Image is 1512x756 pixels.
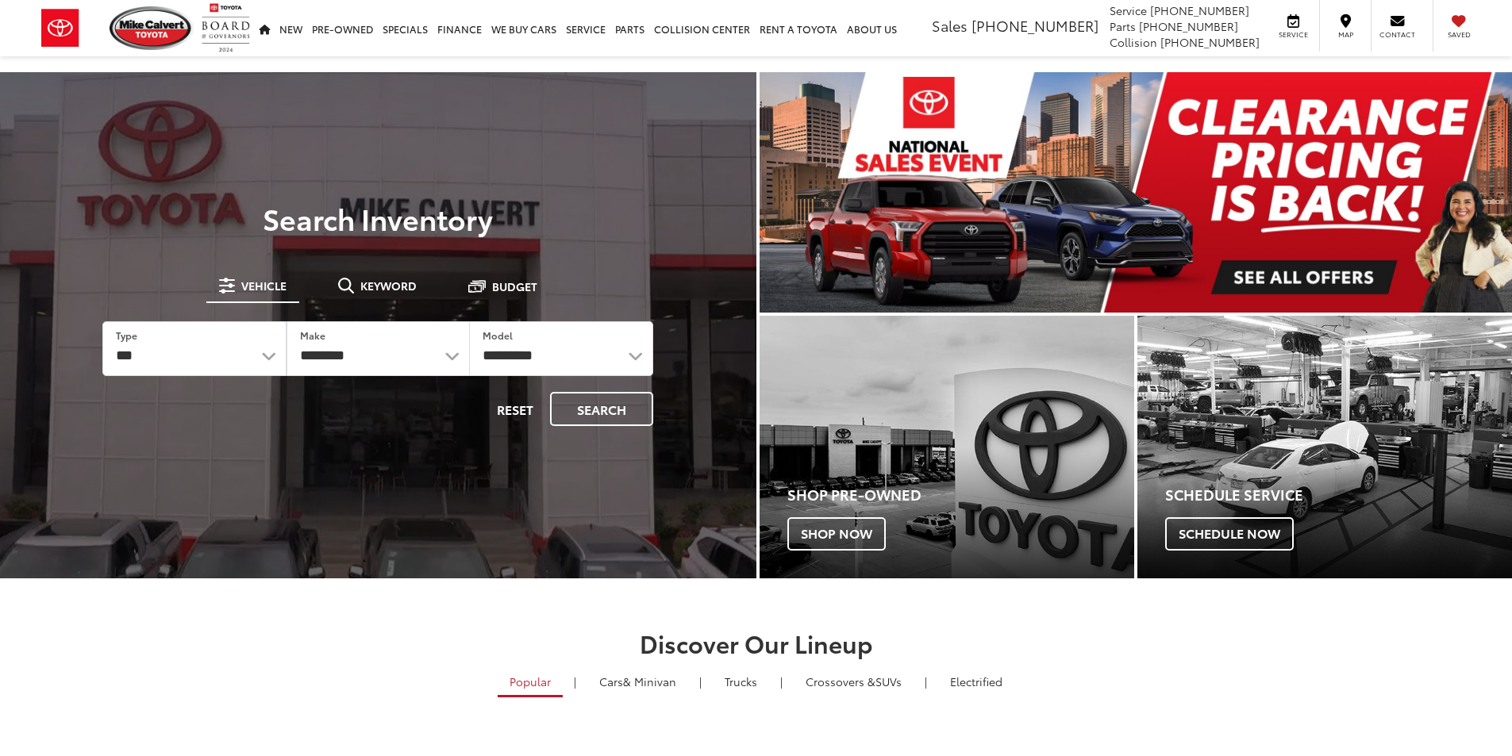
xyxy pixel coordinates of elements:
[1139,18,1238,34] span: [PHONE_NUMBER]
[300,328,325,342] label: Make
[1165,487,1512,503] h4: Schedule Service
[760,316,1134,578] div: Toyota
[550,392,653,426] button: Search
[713,668,769,695] a: Trucks
[197,630,1316,656] h2: Discover Our Lineup
[787,517,886,551] span: Shop Now
[1441,29,1476,40] span: Saved
[483,328,513,342] label: Model
[806,673,875,689] span: Crossovers &
[938,668,1014,695] a: Electrified
[921,673,931,689] li: |
[794,668,914,695] a: SUVs
[1379,29,1415,40] span: Contact
[1110,18,1136,34] span: Parts
[932,15,968,36] span: Sales
[241,280,287,291] span: Vehicle
[498,668,563,697] a: Popular
[1150,2,1249,18] span: [PHONE_NUMBER]
[67,202,690,234] h3: Search Inventory
[1165,517,1294,551] span: Schedule Now
[116,328,137,342] label: Type
[1137,316,1512,578] a: Schedule Service Schedule Now
[483,392,547,426] button: Reset
[1137,316,1512,578] div: Toyota
[1328,29,1363,40] span: Map
[787,487,1134,503] h4: Shop Pre-Owned
[971,15,1098,36] span: [PHONE_NUMBER]
[570,673,580,689] li: |
[695,673,706,689] li: |
[1160,34,1260,50] span: [PHONE_NUMBER]
[776,673,787,689] li: |
[760,316,1134,578] a: Shop Pre-Owned Shop Now
[587,668,688,695] a: Cars
[1110,2,1147,18] span: Service
[1110,34,1157,50] span: Collision
[110,6,194,50] img: Mike Calvert Toyota
[1275,29,1311,40] span: Service
[492,281,537,292] span: Budget
[623,673,676,689] span: & Minivan
[360,280,417,291] span: Keyword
